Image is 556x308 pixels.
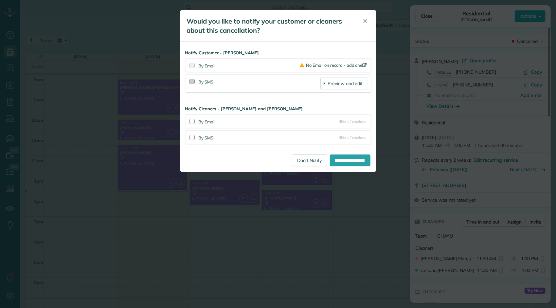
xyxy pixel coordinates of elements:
div: By SMS [199,78,321,89]
a: Preview and edit [320,78,368,89]
a: Edit Template [339,119,366,124]
span: ✕ [363,17,368,25]
a: Don't Notify [292,154,327,166]
div: By Email [199,118,340,125]
strong: Notify Cleaners - [PERSON_NAME] and [PERSON_NAME].. [185,106,371,112]
h5: Would you like to notify your customer or cleaners about this cancellation? [187,17,354,35]
a: Edit Template [339,135,366,140]
div: By Email [199,63,300,69]
strong: Notify Customer - [PERSON_NAME].. [185,50,371,56]
div: By SMS [199,134,340,141]
a: No Email on record - add one [300,63,368,68]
